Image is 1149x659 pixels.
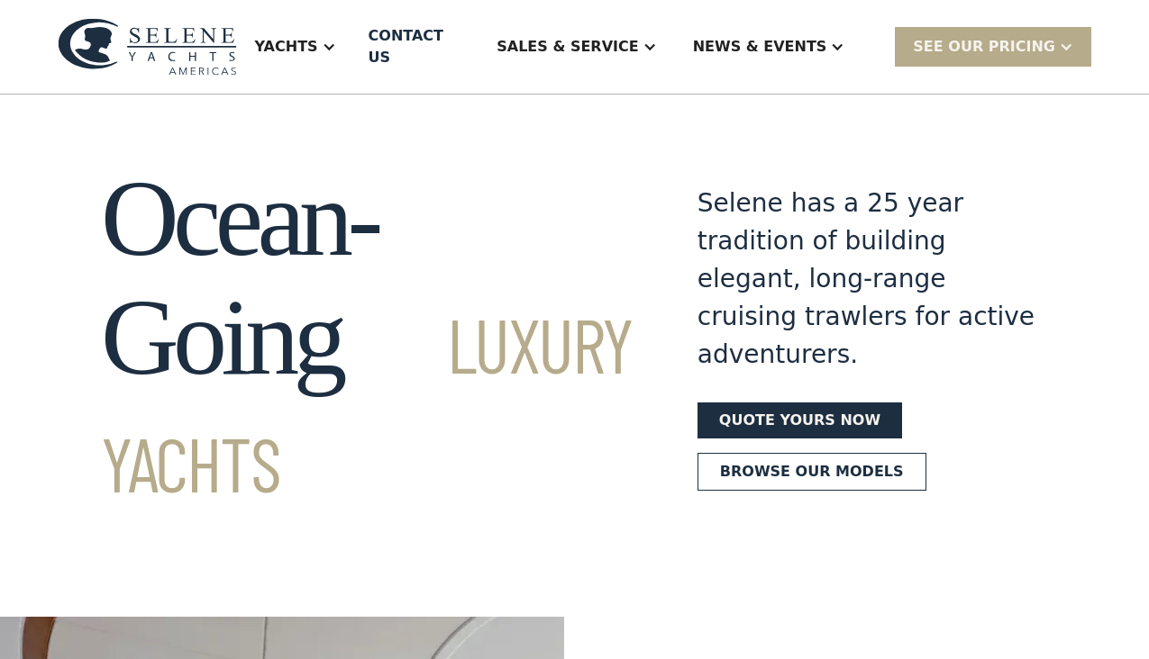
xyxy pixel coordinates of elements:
[698,185,1048,374] div: Selene has a 25 year tradition of building elegant, long-range cruising trawlers for active adven...
[101,159,633,516] h1: Ocean-Going
[698,402,902,438] a: Quote yours now
[101,298,633,508] span: Luxury Yachts
[255,36,318,58] div: Yachts
[58,18,237,77] img: logo
[895,27,1091,66] div: SEE Our Pricing
[698,453,926,491] a: Browse our models
[369,25,465,68] div: Contact US
[675,11,863,83] div: News & EVENTS
[479,11,674,83] div: Sales & Service
[237,11,354,83] div: Yachts
[497,36,638,58] div: Sales & Service
[693,36,827,58] div: News & EVENTS
[913,36,1055,58] div: SEE Our Pricing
